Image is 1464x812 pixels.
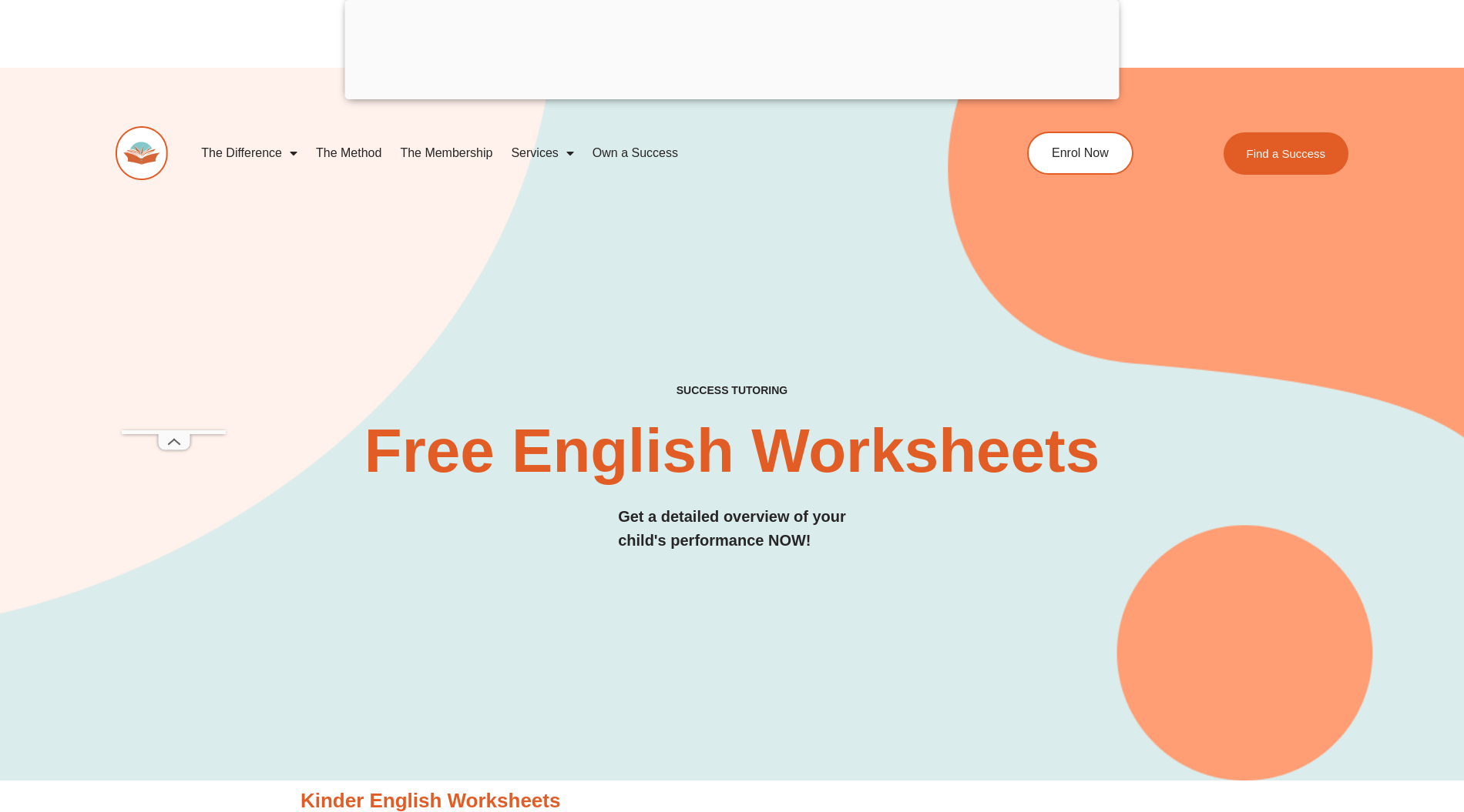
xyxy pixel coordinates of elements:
[192,135,307,171] a: The Difference
[618,505,846,553] h3: Get a detailed overview of your child's performance NOW!
[122,41,226,430] iframe: Advertisement
[307,135,391,171] a: The Method
[1027,132,1133,175] a: Enrol Now
[192,135,956,171] nav: Menu
[1246,148,1325,159] span: Find a Success
[325,420,1139,482] h2: Free English Worksheets​
[583,135,687,171] a: Own a Success
[1223,132,1348,175] a: Find a Success
[1207,638,1464,812] iframe: Chat Widget
[391,135,502,171] a: The Membership
[1052,147,1109,159] span: Enrol Now
[549,384,915,397] h4: SUCCESS TUTORING​
[502,135,583,171] a: Services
